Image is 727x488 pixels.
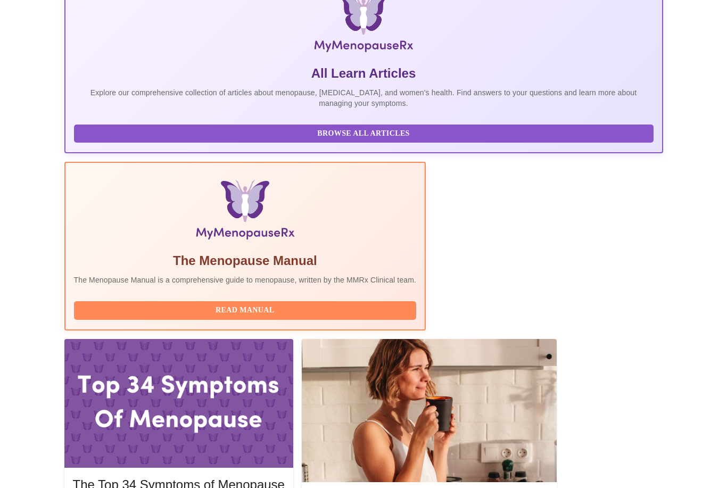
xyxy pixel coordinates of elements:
[74,128,656,137] a: Browse All Articles
[128,180,362,244] img: Menopause Manual
[85,304,406,317] span: Read Manual
[74,305,419,314] a: Read Manual
[74,301,417,320] button: Read Manual
[74,87,654,109] p: Explore our comprehensive collection of articles about menopause, [MEDICAL_DATA], and women's hea...
[74,252,417,269] h5: The Menopause Manual
[74,125,654,143] button: Browse All Articles
[74,275,417,285] p: The Menopause Manual is a comprehensive guide to menopause, written by the MMRx Clinical team.
[85,127,643,140] span: Browse All Articles
[74,65,654,82] h5: All Learn Articles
